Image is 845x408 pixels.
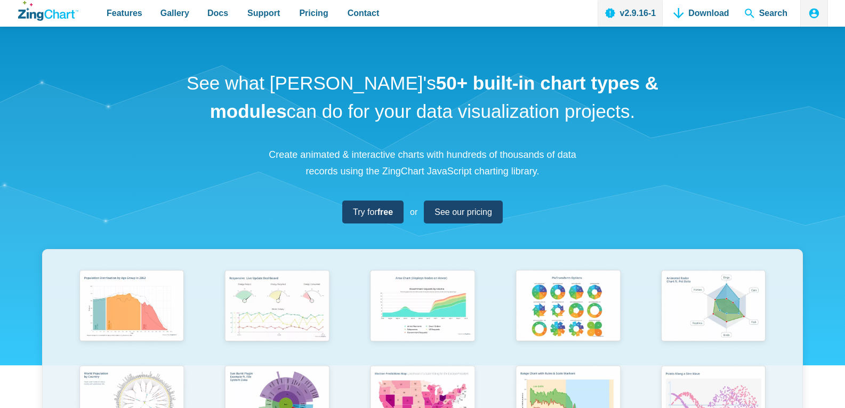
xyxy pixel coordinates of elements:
a: Pie Transform Options [495,266,641,361]
a: Population Distribution by Age Group in 2052 [59,266,204,361]
strong: free [377,207,393,217]
a: Responsive Live Update Dashboard [204,266,350,361]
img: Population Distribution by Age Group in 2052 [74,266,190,349]
span: Features [107,6,142,20]
p: Create animated & interactive charts with hundreds of thousands of data records using the ZingCha... [263,147,583,179]
h1: See what [PERSON_NAME]'s can do for your data visualization projects. [183,69,663,125]
span: Pricing [299,6,328,20]
span: Docs [207,6,228,20]
a: Try forfree [342,201,404,223]
span: Contact [348,6,380,20]
img: Area Chart (Displays Nodes on Hover) [364,266,480,349]
a: Animated Radar Chart ft. Pet Data [641,266,786,361]
img: Responsive Live Update Dashboard [219,266,335,349]
span: or [410,205,417,219]
span: See our pricing [434,205,492,219]
a: See our pricing [424,201,503,223]
a: ZingChart Logo. Click to return to the homepage [18,1,78,21]
img: Pie Transform Options [510,266,626,349]
strong: 50+ built-in chart types & modules [210,73,658,122]
span: Gallery [160,6,189,20]
span: Support [247,6,280,20]
span: Try for [353,205,393,219]
a: Area Chart (Displays Nodes on Hover) [350,266,495,361]
img: Animated Radar Chart ft. Pet Data [655,266,771,349]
